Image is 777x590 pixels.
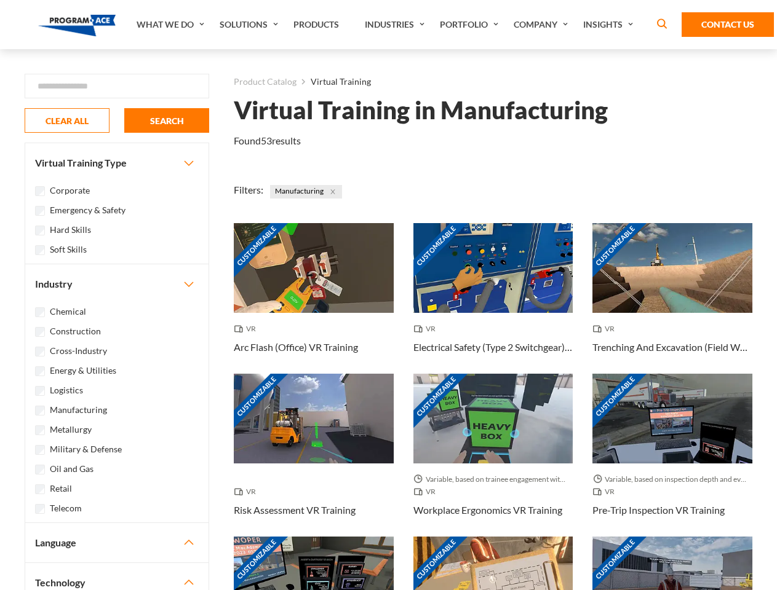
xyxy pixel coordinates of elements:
nav: breadcrumb [234,74,752,90]
label: Corporate [50,184,90,197]
a: Customizable Thumbnail - Trenching And Excavation (Field Work) VR Training VR Trenching And Excav... [592,223,752,374]
a: Contact Us [682,12,774,37]
label: Hard Skills [50,223,91,237]
a: Customizable Thumbnail - Electrical Safety (Type 2 Switchgear) VR Training VR Electrical Safety (... [413,223,573,374]
label: Telecom [50,502,82,515]
h3: Electrical Safety (Type 2 Switchgear) VR Training [413,340,573,355]
label: Metallurgy [50,423,92,436]
button: Industry [25,264,209,304]
input: Retail [35,484,45,494]
h3: Pre-Trip Inspection VR Training [592,503,725,517]
li: Virtual Training [297,74,371,90]
span: VR [234,323,261,335]
input: Telecom [35,504,45,514]
span: Manufacturing [270,185,342,199]
button: Virtual Training Type [25,143,209,183]
label: Cross-Industry [50,344,107,358]
label: Construction [50,324,101,338]
label: Chemical [50,305,86,318]
span: VR [413,323,440,335]
label: Energy & Utilities [50,364,116,377]
a: Product Catalog [234,74,297,90]
h3: Risk Assessment VR Training [234,503,356,517]
label: Manufacturing [50,403,107,417]
span: Variable, based on trainee engagement with exercises. [413,473,573,486]
button: Language [25,523,209,562]
a: Customizable Thumbnail - Arc Flash (Office) VR Training VR Arc Flash (Office) VR Training [234,223,394,374]
img: Program-Ace [38,15,116,36]
label: Retail [50,482,72,495]
input: Hard Skills [35,226,45,235]
input: Emergency & Safety [35,206,45,216]
span: Variable, based on inspection depth and event interaction. [592,473,752,486]
input: Chemical [35,307,45,317]
a: Customizable Thumbnail - Pre-Trip Inspection VR Training Variable, based on inspection depth and ... [592,374,752,537]
h3: Arc Flash (Office) VR Training [234,340,358,355]
label: Logistics [50,383,83,397]
button: Close [326,185,340,199]
span: VR [234,486,261,498]
input: Military & Defense [35,445,45,455]
a: Customizable Thumbnail - Risk Assessment VR Training VR Risk Assessment VR Training [234,374,394,537]
a: Customizable Thumbnail - Workplace Ergonomics VR Training Variable, based on trainee engagement w... [413,374,573,537]
em: 53 [261,135,272,146]
p: Found results [234,133,301,148]
label: Oil and Gas [50,462,94,476]
h3: Trenching And Excavation (Field Work) VR Training [592,340,752,355]
label: Emergency & Safety [50,203,126,217]
span: VR [592,323,620,335]
button: CLEAR ALL [25,108,110,133]
input: Soft Skills [35,245,45,255]
label: Soft Skills [50,243,87,256]
label: Military & Defense [50,442,122,456]
input: Metallurgy [35,425,45,435]
input: Oil and Gas [35,465,45,474]
input: Energy & Utilities [35,366,45,376]
span: VR [413,486,440,498]
h1: Virtual Training in Manufacturing [234,100,608,121]
input: Manufacturing [35,406,45,415]
span: VR [592,486,620,498]
span: Filters: [234,184,263,195]
input: Construction [35,327,45,337]
h3: Workplace Ergonomics VR Training [413,503,562,517]
input: Corporate [35,186,45,196]
input: Cross-Industry [35,347,45,356]
input: Logistics [35,386,45,396]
